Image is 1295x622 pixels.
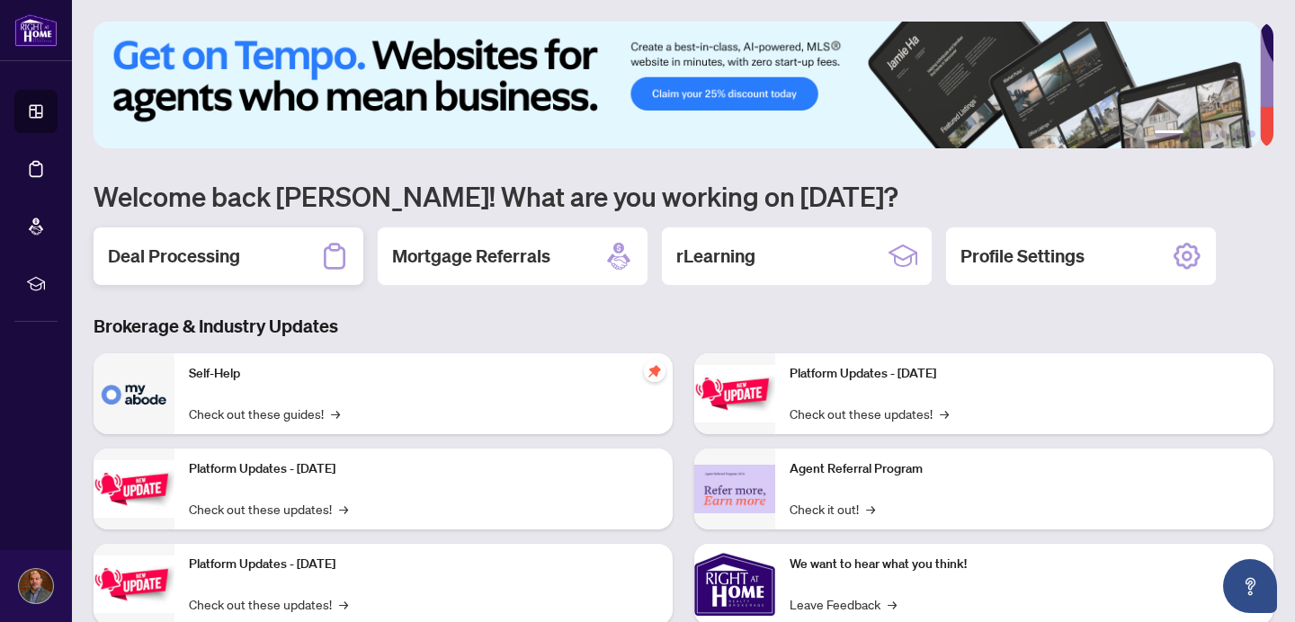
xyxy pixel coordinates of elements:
[694,365,775,422] img: Platform Updates - June 23, 2025
[960,244,1085,269] h2: Profile Settings
[1205,130,1212,138] button: 3
[790,404,949,423] a: Check out these updates!→
[94,555,174,612] img: Platform Updates - July 21, 2025
[94,179,1273,213] h1: Welcome back [PERSON_NAME]! What are you working on [DATE]?
[339,594,348,614] span: →
[1219,130,1227,138] button: 4
[189,364,658,384] p: Self-Help
[392,244,550,269] h2: Mortgage Referrals
[694,465,775,514] img: Agent Referral Program
[644,360,665,382] span: pushpin
[108,244,240,269] h2: Deal Processing
[14,13,58,47] img: logo
[790,499,875,519] a: Check it out!→
[1248,130,1255,138] button: 6
[331,404,340,423] span: →
[189,459,658,479] p: Platform Updates - [DATE]
[94,22,1260,148] img: Slide 0
[1155,130,1183,138] button: 1
[676,244,755,269] h2: rLearning
[790,364,1259,384] p: Platform Updates - [DATE]
[94,460,174,517] img: Platform Updates - September 16, 2025
[189,594,348,614] a: Check out these updates!→
[189,404,340,423] a: Check out these guides!→
[790,555,1259,574] p: We want to hear what you think!
[888,594,897,614] span: →
[19,569,53,603] img: Profile Icon
[790,459,1259,479] p: Agent Referral Program
[790,594,897,614] a: Leave Feedback→
[94,314,1273,339] h3: Brokerage & Industry Updates
[866,499,875,519] span: →
[189,555,658,574] p: Platform Updates - [DATE]
[1234,130,1241,138] button: 5
[189,499,348,519] a: Check out these updates!→
[1223,559,1277,613] button: Open asap
[940,404,949,423] span: →
[339,499,348,519] span: →
[1191,130,1198,138] button: 2
[94,353,174,434] img: Self-Help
